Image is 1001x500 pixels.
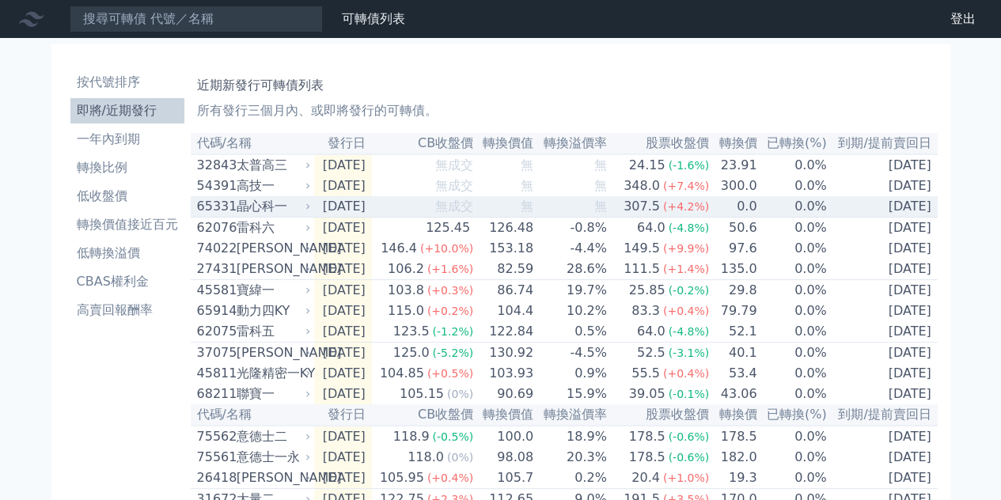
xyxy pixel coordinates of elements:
[757,218,827,239] td: 0.0%
[237,176,308,195] div: 高技一
[608,404,710,426] th: 股票收盤價
[710,301,757,321] td: 79.79
[237,197,308,216] div: 晶心科一
[314,384,372,404] td: [DATE]
[237,281,308,300] div: 寶緯一
[938,6,988,32] a: 登出
[70,269,184,294] a: CBAS權利金
[534,384,608,404] td: 15.9%
[427,472,473,484] span: (+0.4%)
[70,70,184,95] a: 按代號排序
[197,218,233,237] div: 62076
[314,321,372,343] td: [DATE]
[757,259,827,280] td: 0.0%
[197,468,233,487] div: 26418
[435,157,473,172] span: 無成交
[435,178,473,193] span: 無成交
[634,322,669,341] div: 64.0
[385,281,427,300] div: 103.8
[594,178,607,193] span: 無
[237,218,308,237] div: 雷科六
[620,239,663,258] div: 149.5
[521,199,533,214] span: 無
[70,241,184,266] a: 低轉換溢價
[314,468,372,489] td: [DATE]
[474,404,534,426] th: 轉換價值
[314,133,372,154] th: 發行日
[197,384,233,403] div: 68211
[314,426,372,447] td: [DATE]
[828,218,938,239] td: [DATE]
[372,404,474,426] th: CB收盤價
[70,98,184,123] a: 即將/近期發行
[423,218,473,237] div: 125.45
[197,101,931,120] p: 所有發行三個月內、或即將發行的可轉債。
[534,238,608,259] td: -4.4%
[377,239,420,258] div: 146.4
[757,363,827,384] td: 0.0%
[197,301,233,320] div: 65914
[668,451,709,464] span: (-0.6%)
[663,367,709,380] span: (+0.4%)
[197,76,931,95] h1: 近期新發行可轉債列表
[197,364,233,383] div: 45811
[710,154,757,176] td: 23.91
[534,468,608,489] td: 0.2%
[757,384,827,404] td: 0.0%
[314,176,372,196] td: [DATE]
[432,430,473,443] span: (-0.5%)
[427,263,473,275] span: (+1.6%)
[634,218,669,237] div: 64.0
[828,426,938,447] td: [DATE]
[432,325,473,338] span: (-1.2%)
[710,259,757,280] td: 135.0
[314,363,372,384] td: [DATE]
[626,156,669,175] div: 24.15
[628,468,663,487] div: 20.4
[757,176,827,196] td: 0.0%
[427,305,473,317] span: (+0.2%)
[757,426,827,447] td: 0.0%
[828,343,938,364] td: [DATE]
[534,133,608,154] th: 轉換溢價率
[474,468,534,489] td: 105.7
[70,184,184,209] a: 低收盤價
[828,404,938,426] th: 到期/提前賣回日
[668,347,709,359] span: (-3.1%)
[377,364,427,383] div: 104.85
[237,343,308,362] div: [PERSON_NAME]
[534,301,608,321] td: 10.2%
[668,388,709,400] span: (-0.1%)
[396,384,447,403] div: 105.15
[710,133,757,154] th: 轉換價
[668,325,709,338] span: (-4.8%)
[626,427,669,446] div: 178.5
[314,280,372,301] td: [DATE]
[70,127,184,152] a: 一年內到期
[427,284,473,297] span: (+0.3%)
[663,263,709,275] span: (+1.4%)
[314,447,372,468] td: [DATE]
[710,384,757,404] td: 43.06
[626,448,669,467] div: 178.5
[757,301,827,321] td: 0.0%
[626,384,669,403] div: 39.05
[474,133,534,154] th: 轉換價值
[608,133,710,154] th: 股票收盤價
[314,404,372,426] th: 發行日
[828,259,938,280] td: [DATE]
[828,301,938,321] td: [DATE]
[628,301,663,320] div: 83.3
[663,242,709,255] span: (+9.9%)
[828,196,938,218] td: [DATE]
[828,384,938,404] td: [DATE]
[474,301,534,321] td: 104.4
[710,468,757,489] td: 19.3
[237,427,308,446] div: 意德士二
[668,430,709,443] span: (-0.6%)
[427,367,473,380] span: (+0.5%)
[710,363,757,384] td: 53.4
[237,259,308,278] div: [PERSON_NAME]
[432,347,473,359] span: (-5.2%)
[534,447,608,468] td: 20.3%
